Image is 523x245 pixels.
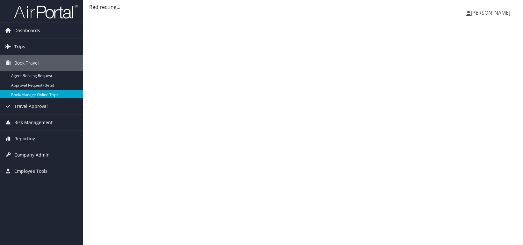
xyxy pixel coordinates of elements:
[14,4,78,19] img: airportal-logo.png
[14,98,48,114] span: Travel Approval
[89,3,517,11] div: Redirecting...
[14,131,35,147] span: Reporting
[14,163,47,179] span: Employee Tools
[471,9,510,16] span: [PERSON_NAME]
[466,3,517,22] a: [PERSON_NAME]
[14,115,53,130] span: Risk Management
[14,55,39,71] span: Book Travel
[14,23,40,38] span: Dashboards
[14,39,25,55] span: Trips
[14,147,50,163] span: Company Admin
